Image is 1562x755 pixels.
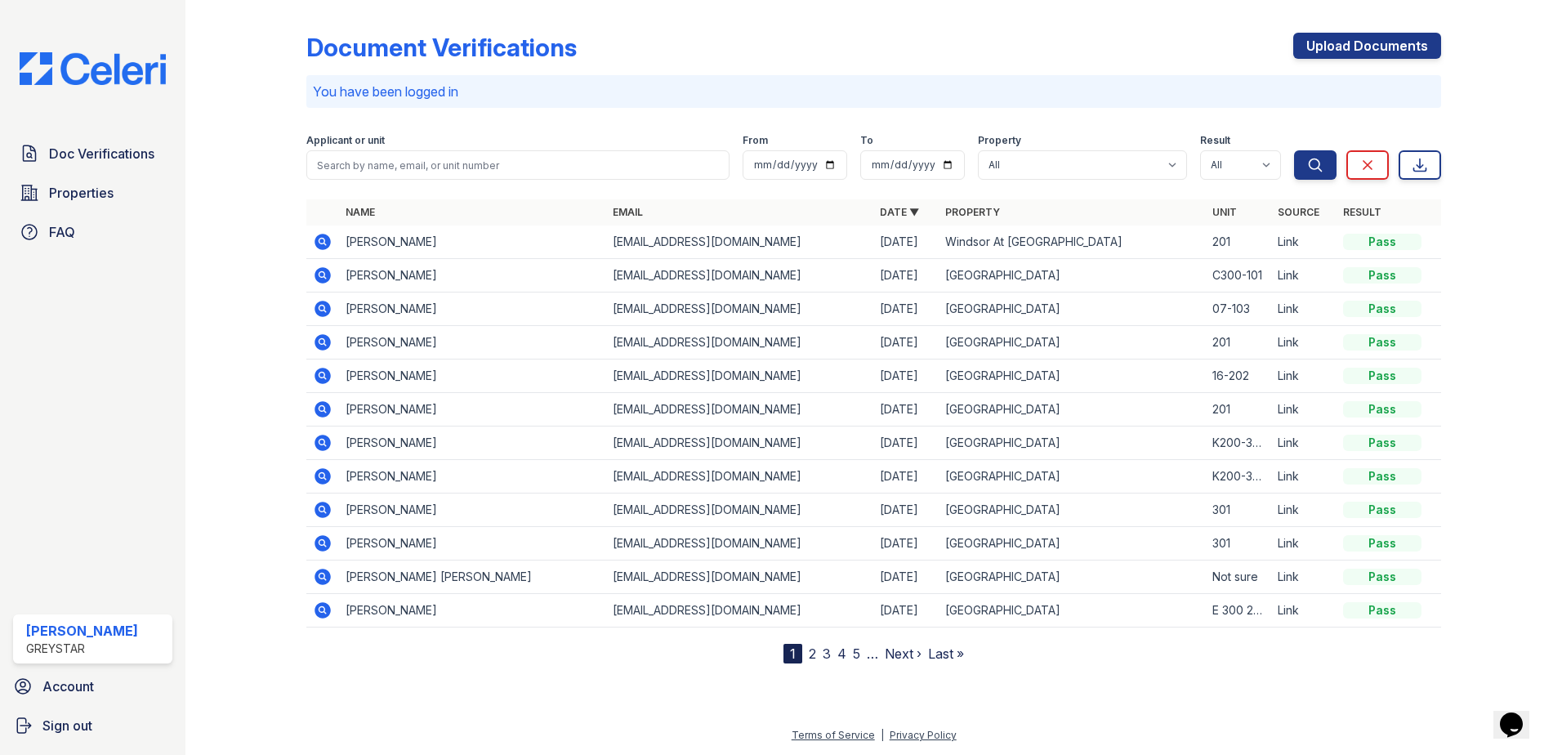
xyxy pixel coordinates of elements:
td: 201 [1206,393,1271,427]
td: [PERSON_NAME] [339,293,606,326]
td: [GEOGRAPHIC_DATA] [939,494,1206,527]
td: [PERSON_NAME] [339,427,606,460]
span: Account [42,677,94,696]
a: 2 [809,646,816,662]
p: You have been logged in [313,82,1435,101]
a: 5 [853,646,860,662]
a: Email [613,206,643,218]
span: … [867,644,878,663]
td: Link [1271,393,1337,427]
td: [EMAIL_ADDRESS][DOMAIN_NAME] [606,594,873,628]
td: [EMAIL_ADDRESS][DOMAIN_NAME] [606,293,873,326]
td: [PERSON_NAME] [339,259,606,293]
td: K200-302 [1206,460,1271,494]
td: 07-103 [1206,293,1271,326]
td: 201 [1206,226,1271,259]
label: To [860,134,873,147]
label: From [743,134,768,147]
a: Name [346,206,375,218]
a: Last » [928,646,964,662]
td: [EMAIL_ADDRESS][DOMAIN_NAME] [606,259,873,293]
td: [PERSON_NAME] [339,226,606,259]
div: Pass [1343,301,1421,317]
td: [EMAIL_ADDRESS][DOMAIN_NAME] [606,561,873,594]
td: [DATE] [873,226,939,259]
td: K200-302 [1206,427,1271,460]
div: Pass [1343,602,1421,619]
td: [DATE] [873,293,939,326]
a: Result [1343,206,1381,218]
a: Terms of Service [792,729,875,741]
span: Sign out [42,716,92,735]
td: Link [1271,326,1337,360]
a: Properties [13,176,172,209]
td: [EMAIL_ADDRESS][DOMAIN_NAME] [606,494,873,527]
td: [EMAIL_ADDRESS][DOMAIN_NAME] [606,460,873,494]
div: | [881,729,884,741]
td: Link [1271,427,1337,460]
a: Sign out [7,709,179,742]
td: [EMAIL_ADDRESS][DOMAIN_NAME] [606,527,873,561]
td: C300-101 [1206,259,1271,293]
td: [DATE] [873,460,939,494]
div: 1 [783,644,802,663]
label: Property [978,134,1021,147]
td: [GEOGRAPHIC_DATA] [939,594,1206,628]
td: [PERSON_NAME] [PERSON_NAME] [339,561,606,594]
td: [DATE] [873,393,939,427]
td: [PERSON_NAME] [339,594,606,628]
td: Link [1271,460,1337,494]
td: [PERSON_NAME] [339,494,606,527]
td: [DATE] [873,360,939,393]
td: [GEOGRAPHIC_DATA] [939,527,1206,561]
td: Link [1271,360,1337,393]
td: [GEOGRAPHIC_DATA] [939,293,1206,326]
div: Pass [1343,234,1421,250]
div: Pass [1343,435,1421,451]
a: Account [7,670,179,703]
div: Pass [1343,468,1421,485]
td: 301 [1206,494,1271,527]
td: [DATE] [873,594,939,628]
div: Pass [1343,334,1421,351]
td: Link [1271,561,1337,594]
a: FAQ [13,216,172,248]
div: Greystar [26,641,138,657]
img: CE_Logo_Blue-a8612792a0a2168367f1c8372b55b34899dd931a85d93a1a3d3e32e68fde9ad4.png [7,52,179,85]
label: Applicant or unit [306,134,385,147]
td: [GEOGRAPHIC_DATA] [939,259,1206,293]
td: Link [1271,594,1337,628]
td: [GEOGRAPHIC_DATA] [939,561,1206,594]
a: Next › [885,646,922,662]
div: Pass [1343,267,1421,284]
a: Doc Verifications [13,137,172,170]
td: [GEOGRAPHIC_DATA] [939,360,1206,393]
a: Date ▼ [880,206,919,218]
span: Doc Verifications [49,144,154,163]
div: [PERSON_NAME] [26,621,138,641]
a: Property [945,206,1000,218]
div: Pass [1343,502,1421,518]
div: Pass [1343,569,1421,585]
td: [DATE] [873,561,939,594]
input: Search by name, email, or unit number [306,150,730,180]
td: [DATE] [873,494,939,527]
td: Link [1271,527,1337,561]
td: 201 [1206,326,1271,360]
td: [EMAIL_ADDRESS][DOMAIN_NAME] [606,226,873,259]
td: Not sure [1206,561,1271,594]
td: [DATE] [873,326,939,360]
div: Document Verifications [306,33,577,62]
a: Upload Documents [1293,33,1441,59]
td: [GEOGRAPHIC_DATA] [939,427,1206,460]
div: Pass [1343,368,1421,384]
td: [PERSON_NAME] [339,360,606,393]
td: [GEOGRAPHIC_DATA] [939,460,1206,494]
td: [DATE] [873,259,939,293]
td: [DATE] [873,527,939,561]
td: [EMAIL_ADDRESS][DOMAIN_NAME] [606,326,873,360]
span: FAQ [49,222,75,242]
td: [EMAIL_ADDRESS][DOMAIN_NAME] [606,427,873,460]
a: Source [1278,206,1319,218]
